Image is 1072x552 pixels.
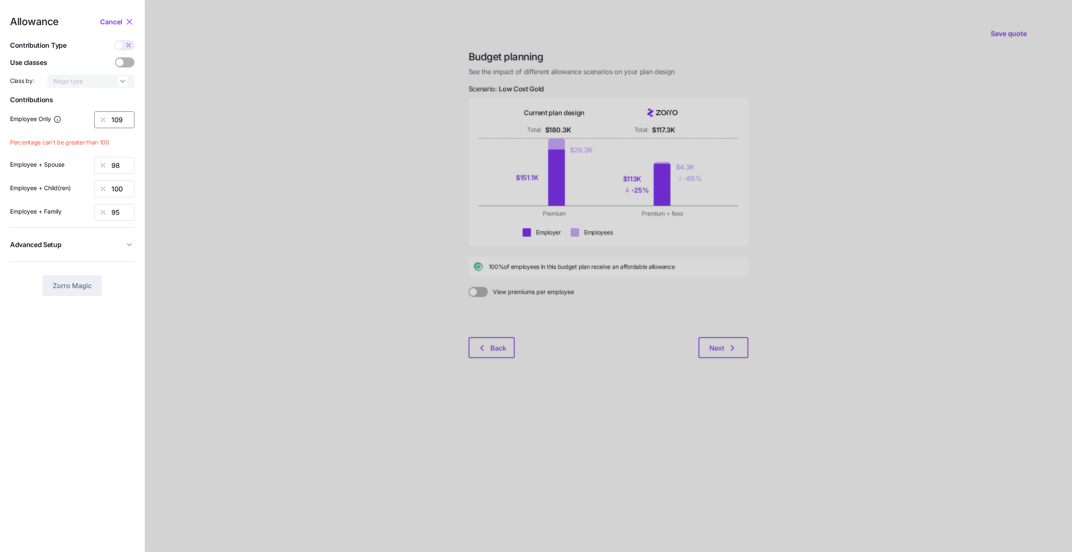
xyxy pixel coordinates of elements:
[10,17,59,27] span: Allowance
[53,281,92,291] span: Zorro Magic
[10,77,34,85] span: Class by:
[10,240,62,250] span: Advanced Setup
[10,138,134,147] span: Percentage can't be greater than 100
[10,160,64,169] label: Employee + Spouse
[10,95,134,105] span: Contributions
[10,40,67,51] span: Contribution Type
[100,17,122,27] span: Cancel
[10,207,62,216] label: Employee + Family
[10,114,62,124] label: Employee Only
[10,57,47,68] span: Use classes
[10,235,134,255] button: Advanced Setup
[100,17,124,27] button: Cancel
[10,183,71,193] label: Employee + Child(ren)
[43,275,102,296] button: Zorro Magic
